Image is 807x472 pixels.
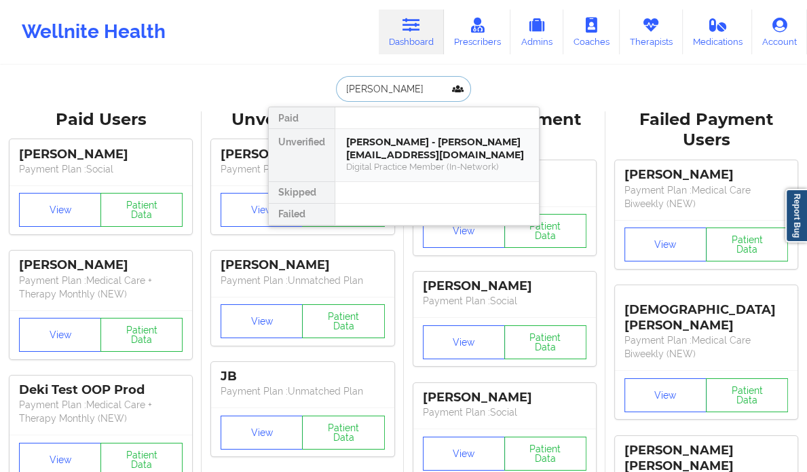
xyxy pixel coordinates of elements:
[221,384,384,398] p: Payment Plan : Unmatched Plan
[100,193,183,227] button: Patient Data
[221,257,384,273] div: [PERSON_NAME]
[683,10,753,54] a: Medications
[423,278,586,294] div: [PERSON_NAME]
[221,147,384,162] div: [PERSON_NAME]
[19,147,183,162] div: [PERSON_NAME]
[221,162,384,176] p: Payment Plan : Unmatched Plan
[221,304,303,338] button: View
[624,378,707,412] button: View
[100,318,183,352] button: Patient Data
[624,228,707,261] button: View
[211,109,394,130] div: Unverified Users
[269,129,335,182] div: Unverified
[269,107,335,129] div: Paid
[19,398,183,425] p: Payment Plan : Medical Care + Therapy Monthly (NEW)
[10,109,192,130] div: Paid Users
[706,228,788,261] button: Patient Data
[379,10,444,54] a: Dashboard
[221,274,384,287] p: Payment Plan : Unmatched Plan
[706,378,788,412] button: Patient Data
[504,437,586,471] button: Patient Data
[620,10,683,54] a: Therapists
[346,136,528,161] div: [PERSON_NAME] - [PERSON_NAME][EMAIL_ADDRESS][DOMAIN_NAME]
[624,292,788,333] div: [DEMOGRAPHIC_DATA][PERSON_NAME]
[302,416,384,450] button: Patient Data
[752,10,807,54] a: Account
[423,405,586,419] p: Payment Plan : Social
[19,162,183,176] p: Payment Plan : Social
[221,369,384,384] div: JB
[510,10,563,54] a: Admins
[423,390,586,405] div: [PERSON_NAME]
[346,161,528,173] div: Digital Practice Member (In-Network)
[423,294,586,308] p: Payment Plan : Social
[221,416,303,450] button: View
[423,214,505,248] button: View
[423,437,505,471] button: View
[563,10,620,54] a: Coaches
[19,193,101,227] button: View
[19,257,183,273] div: [PERSON_NAME]
[302,304,384,338] button: Patient Data
[269,204,335,225] div: Failed
[221,193,303,227] button: View
[19,382,183,398] div: Deki Test OOP Prod
[624,333,788,361] p: Payment Plan : Medical Care Biweekly (NEW)
[444,10,511,54] a: Prescribers
[624,167,788,183] div: [PERSON_NAME]
[624,183,788,211] p: Payment Plan : Medical Care Biweekly (NEW)
[269,182,335,204] div: Skipped
[423,325,505,359] button: View
[615,109,797,151] div: Failed Payment Users
[785,189,807,242] a: Report Bug
[504,214,586,248] button: Patient Data
[19,318,101,352] button: View
[504,325,586,359] button: Patient Data
[19,274,183,301] p: Payment Plan : Medical Care + Therapy Monthly (NEW)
